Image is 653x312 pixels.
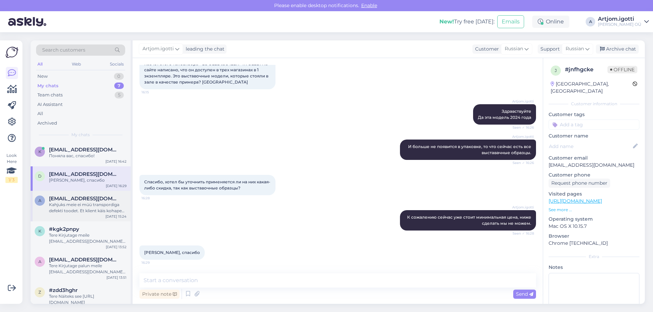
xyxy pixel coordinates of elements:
div: [DATE] 13:52 [106,244,127,250]
div: Customer [472,45,499,53]
div: Private note [139,290,180,299]
div: [PERSON_NAME], спасибо [49,177,127,183]
div: Look Here [5,152,18,183]
div: A [586,17,595,26]
span: k [38,228,41,234]
p: Mac OS X 10.15.7 [549,223,639,230]
span: [PERSON_NAME], спасибо [144,250,200,255]
p: Customer tags [549,111,639,118]
p: Browser [549,233,639,240]
div: Customer information [549,101,639,107]
p: Chrome [TECHNICAL_ID] [549,240,639,247]
span: j [555,68,557,73]
p: Visited pages [549,190,639,198]
span: a [38,259,41,264]
span: Offline [607,66,637,73]
p: Customer email [549,154,639,162]
div: leading the chat [183,45,224,53]
span: Enable [359,2,379,8]
img: Askly Logo [5,46,18,59]
span: daniljukmihhail@gmail.com [49,171,120,177]
span: z [38,290,41,295]
div: Поняла вас, спасибо! [49,153,127,159]
span: Здравствуйте Да эта модель 2024 года [478,109,531,120]
span: Спасибо, хотел бы уточнить применяется ли на них какая-либо скидка, так как выставочные образцы? [144,179,270,190]
button: Emails [497,15,524,28]
div: Artjom.igotti [598,16,641,22]
a: [URL][DOMAIN_NAME] [549,198,602,204]
span: Seen ✓ 16:26 [508,160,534,165]
div: # jnfhgcke [565,66,607,74]
span: Russian [566,45,584,53]
span: d [38,173,41,179]
span: Artjom.igotti [143,45,174,53]
div: Support [538,45,560,53]
p: Customer name [549,132,639,140]
span: #kgk2pnpy [49,226,79,232]
div: [DATE] 16:42 [105,159,127,164]
input: Add a tag [549,120,639,130]
div: Tere Kirjutage meile [EMAIL_ADDRESS][DOMAIN_NAME] ja esimesel võimalusel [PERSON_NAME] vastuse. M... [49,232,127,244]
div: 5 [115,92,124,98]
span: #zdd3hghr [49,287,78,293]
span: 16:29 [141,260,167,265]
div: AI Assistant [37,101,63,108]
span: Artjom.igotti [508,99,534,104]
div: Archived [37,120,57,127]
span: Send [516,291,533,297]
div: 0 [114,73,124,80]
div: [GEOGRAPHIC_DATA], [GEOGRAPHIC_DATA] [551,80,633,95]
div: Kahjuks meie ei müü transpordiga defekti toodet. Et klient käis kohapeal ja vaatakse enne ostu se... [49,202,127,214]
div: My chats [37,82,58,89]
a: Artjom.igotti[PERSON_NAME] OÜ [598,16,649,27]
span: К сожалению сейчас уже стоит минимальная цена, ниже сделать мы не можем. [407,215,532,226]
p: Notes [549,264,639,271]
span: 16:28 [141,196,167,201]
div: Socials [108,60,125,69]
p: [EMAIL_ADDRESS][DOMAIN_NAME] [549,162,639,169]
span: Artjom.igotti [508,205,534,210]
div: [PERSON_NAME] OÜ [598,22,641,27]
span: 16:15 [141,90,167,95]
span: Artjom.igotti [508,134,534,139]
div: 1 / 3 [5,177,18,183]
p: See more ... [549,207,639,213]
div: Tere Kirjutage palun meile [EMAIL_ADDRESS][DOMAIN_NAME], selliseid probleemi meie lahendame läbi ... [49,263,127,275]
p: Customer phone [549,171,639,179]
div: Web [70,60,82,69]
p: Operating system [549,216,639,223]
div: Online [532,16,569,28]
div: Archive chat [596,44,639,54]
span: k [38,149,41,154]
div: Team chats [37,92,63,98]
div: All [36,60,44,69]
span: korolevavera@icloud.com [49,147,120,153]
span: Search customers [42,47,85,54]
div: [DATE] 15:24 [105,214,127,219]
span: И больше не появится в упаковке, то что сейчас есть все выставачные образцы. [408,144,532,155]
div: All [37,110,43,117]
span: Russian [505,45,523,53]
span: My chats [71,132,90,138]
div: 7 [114,82,124,89]
span: Здравствуйте, хотел бы уточнить некоторые детали насчет этого телевизора - LG OLED65G42LW 4K OLED... [144,55,269,85]
span: atsrebane@live.com [49,257,120,263]
div: [DATE] 16:29 [106,183,127,188]
b: New! [439,18,454,25]
div: Request phone number [549,179,610,188]
span: Seen ✓ 16:28 [508,231,534,236]
span: a [38,198,41,203]
div: New [37,73,48,80]
span: Seen ✓ 16:26 [508,125,534,130]
div: Tere Näiteks see [URL][DOMAIN_NAME] [49,293,127,306]
span: andrus.obukak@hotmail.com [49,196,120,202]
div: Try free [DATE]: [439,18,495,26]
div: [DATE] 13:51 [106,275,127,280]
div: Extra [549,254,639,260]
input: Add name [549,143,632,150]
